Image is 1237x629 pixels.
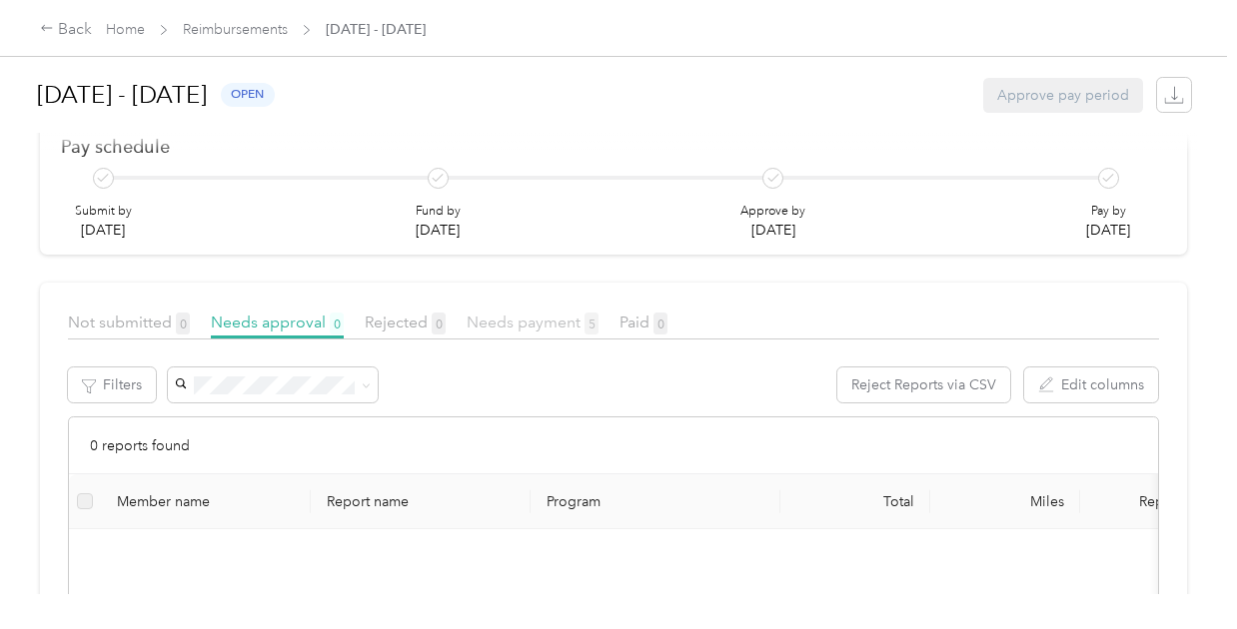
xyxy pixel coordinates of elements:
[1086,220,1130,241] p: [DATE]
[117,493,295,510] div: Member name
[330,313,344,334] span: 0
[106,21,145,38] a: Home
[837,367,1010,402] button: Reject Reports via CSV
[585,313,599,334] span: 5
[653,313,667,334] span: 0
[68,313,190,331] span: Not submitted
[75,203,132,221] p: Submit by
[183,21,288,38] a: Reimbursements
[75,220,132,241] p: [DATE]
[946,493,1064,510] div: Miles
[211,313,344,331] span: Needs approval
[326,19,426,40] span: [DATE] - [DATE]
[467,313,599,331] span: Needs payment
[619,313,667,331] span: Paid
[69,417,1158,474] div: 0 reports found
[68,367,156,402] button: Filters
[531,474,780,529] th: Program
[221,83,275,106] span: open
[37,71,207,119] h1: [DATE] - [DATE]
[365,313,446,331] span: Rejected
[101,474,311,529] th: Member name
[1086,203,1130,221] p: Pay by
[416,203,461,221] p: Fund by
[432,313,446,334] span: 0
[40,18,92,42] div: Back
[796,493,914,510] div: Total
[1024,367,1158,402] button: Edit columns
[1125,517,1237,629] iframe: Everlance-gr Chat Button Frame
[176,313,190,334] span: 0
[416,220,461,241] p: [DATE]
[311,474,531,529] th: Report name
[740,220,805,241] p: [DATE]
[740,203,805,221] p: Approve by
